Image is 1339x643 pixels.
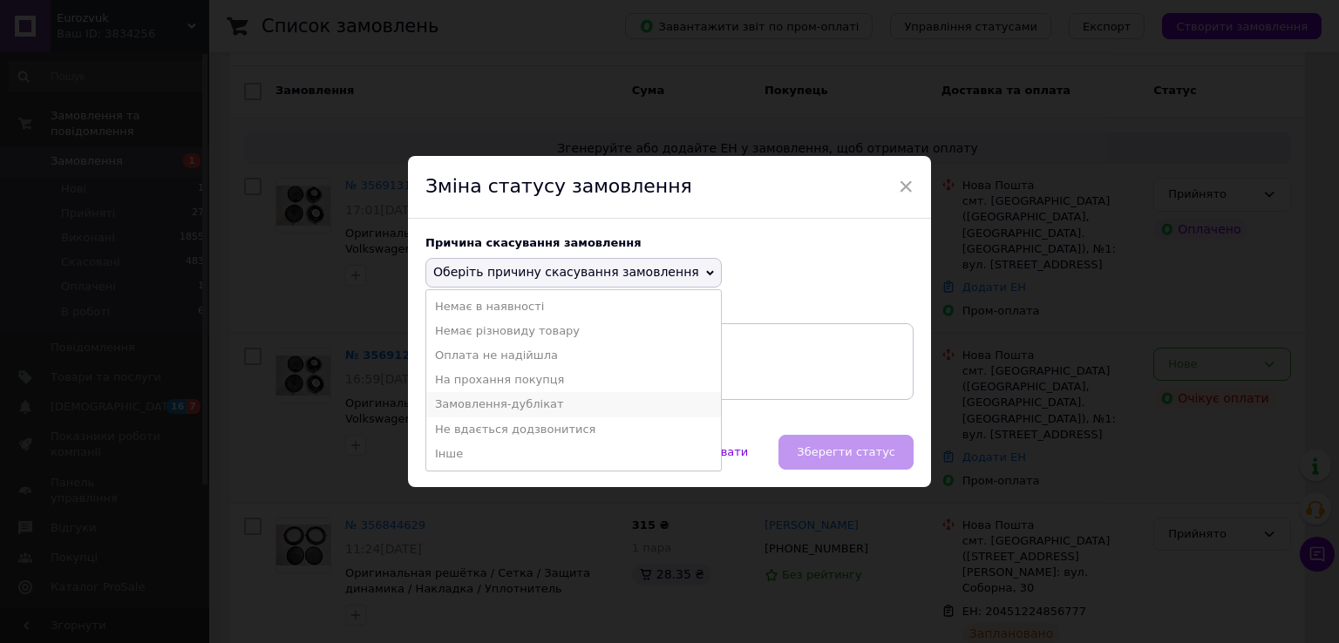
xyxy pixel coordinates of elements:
li: Інше [426,442,721,466]
span: Оберіть причину скасування замовлення [433,265,699,279]
li: Не вдається додзвонитися [426,417,721,442]
li: Замовлення-дублікат [426,392,721,416]
div: Причина скасування замовлення [425,236,914,249]
li: На прохання покупця [426,368,721,392]
li: Немає різновиду товару [426,319,721,343]
li: Немає в наявності [426,294,721,319]
div: Зміна статусу замовлення [408,156,931,219]
li: Оплата не надійшла [426,343,721,368]
span: × [898,172,914,201]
